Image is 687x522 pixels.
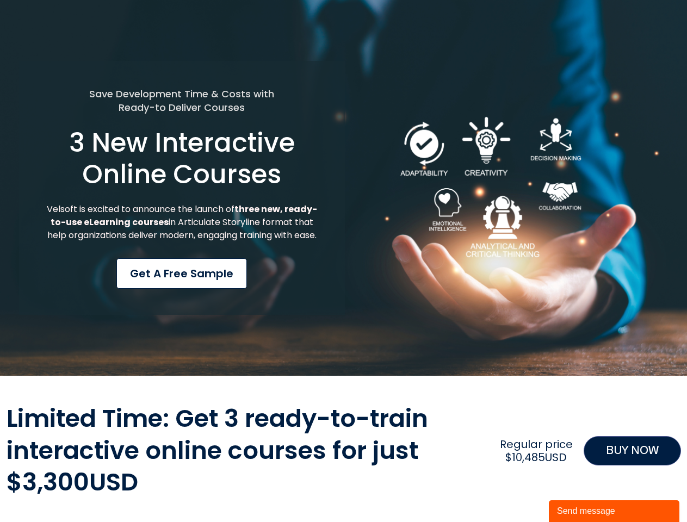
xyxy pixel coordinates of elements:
[45,203,319,242] p: Velsoft is excited to announce the launch of in Articulate Storyline format that help organizatio...
[494,438,578,464] h2: Regular price $10,485USD
[584,436,681,465] a: BUY NOW
[45,87,319,114] h5: Save Development Time & Costs with Ready-to Deliver Courses
[130,265,233,282] span: Get a Free Sample
[51,203,317,228] strong: three new, ready-to-use eLearning courses
[7,403,490,499] h2: Limited Time: Get 3 ready-to-train interactive online courses for just $3,300USD
[606,442,659,459] span: BUY NOW
[549,498,682,522] iframe: chat widget
[116,258,247,289] a: Get a Free Sample
[45,127,319,190] h1: 3 New Interactive Online Courses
